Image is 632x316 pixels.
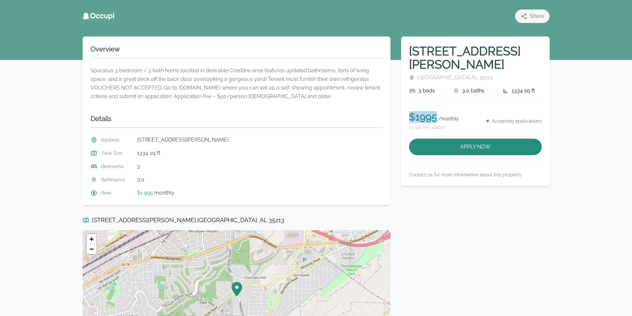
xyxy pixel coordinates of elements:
[89,235,94,243] span: +
[83,216,390,230] h3: [STREET_ADDRESS][PERSON_NAME] , [GEOGRAPHIC_DATA] , AL 35213
[137,190,153,196] span: $1,995
[409,139,542,155] button: Apply Now
[101,163,133,170] span: Bedrooms :
[443,87,445,95] div: •
[153,190,175,196] span: monthly
[101,150,133,157] span: Total Size :
[438,116,459,121] span: / monthly
[530,12,544,20] span: Share
[101,176,133,183] span: Bathrooms :
[409,124,459,131] small: Ex. tax, fee, utilities
[137,149,160,157] span: 1334 sq ft
[418,87,435,95] span: 3 beds
[101,190,133,196] span: Rent :
[492,118,542,124] p: Accepting applications
[232,282,242,296] img: Marker
[462,87,484,95] span: 3.0 baths
[87,234,97,244] a: Zoom in
[89,245,94,253] span: −
[91,44,383,58] h2: Overview
[512,87,535,95] span: 1334 sq ft
[137,136,229,144] span: [STREET_ADDRESS][PERSON_NAME]
[137,176,144,184] span: 3.0
[417,74,493,82] span: [GEOGRAPHIC_DATA] , AL 35213
[492,87,494,95] div: •
[91,66,383,101] div: Spacious 3 bedroom / 3 bath home located in desirable Crestline area features updated bathrooms, ...
[87,244,97,254] a: Zoom out
[515,9,550,23] button: Share
[91,114,383,128] h2: Details
[409,111,459,123] p: $ 1995
[137,162,140,170] span: 3
[409,171,542,178] p: Contact us for more information about this property.
[409,44,542,71] h1: [STREET_ADDRESS][PERSON_NAME]
[101,137,133,143] span: Address :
